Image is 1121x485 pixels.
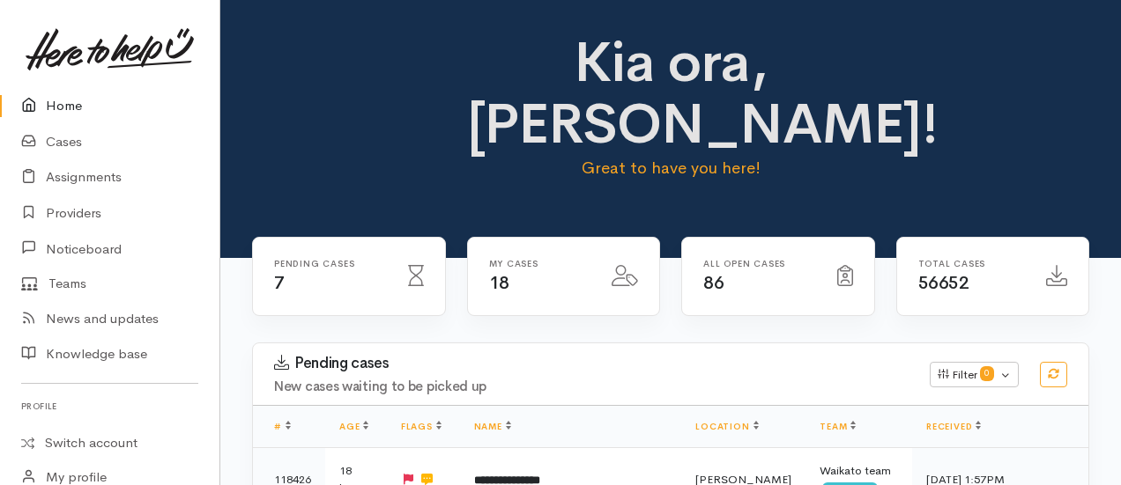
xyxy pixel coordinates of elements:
a: Name [474,421,511,432]
h3: Pending cases [274,355,909,372]
p: Great to have you here! [467,156,875,180]
a: Flags [401,421,442,432]
span: 0 [980,366,994,380]
h6: My cases [489,259,591,268]
span: 86 [703,272,724,294]
span: 7 [274,272,285,294]
h4: New cases waiting to be picked up [274,379,909,394]
h6: All Open cases [703,259,816,268]
a: Team [820,421,856,432]
a: # [274,421,291,432]
a: Received [926,421,981,432]
a: Age [339,421,368,432]
h6: Profile [21,394,198,418]
h6: Total cases [918,259,1026,268]
span: 56652 [918,272,969,294]
h1: Kia ora, [PERSON_NAME]! [467,32,875,156]
button: Filter0 [930,362,1019,388]
span: 18 [489,272,509,294]
h6: Pending cases [274,259,387,268]
a: Location [695,421,758,432]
